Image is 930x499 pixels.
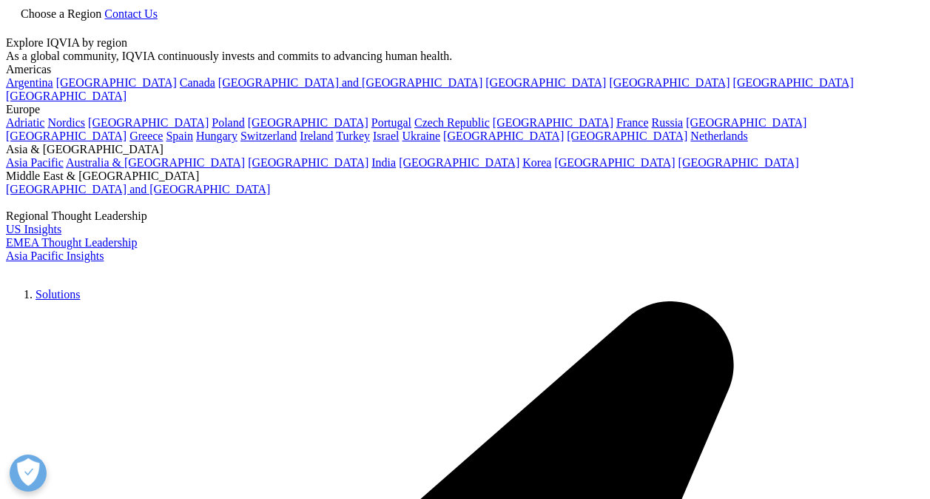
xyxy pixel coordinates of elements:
a: [GEOGRAPHIC_DATA] [554,156,675,169]
a: [GEOGRAPHIC_DATA] [88,116,209,129]
div: Asia & [GEOGRAPHIC_DATA] [6,143,924,156]
a: Ukraine [402,130,441,142]
a: [GEOGRAPHIC_DATA] [493,116,613,129]
a: Hungary [196,130,237,142]
a: Contact Us [104,7,158,20]
a: [GEOGRAPHIC_DATA] [248,116,368,129]
a: Ireland [300,130,333,142]
a: [GEOGRAPHIC_DATA] [678,156,799,169]
a: Switzerland [240,130,297,142]
div: Regional Thought Leadership [6,210,924,223]
a: [GEOGRAPHIC_DATA] and [GEOGRAPHIC_DATA] [218,76,482,89]
a: US Insights [6,223,61,235]
a: [GEOGRAPHIC_DATA] [56,76,177,89]
a: [GEOGRAPHIC_DATA] [248,156,368,169]
a: Israel [373,130,400,142]
div: Middle East & [GEOGRAPHIC_DATA] [6,170,924,183]
a: Canada [180,76,215,89]
a: India [371,156,396,169]
a: [GEOGRAPHIC_DATA] and [GEOGRAPHIC_DATA] [6,183,270,195]
a: EMEA Thought Leadership [6,236,137,249]
a: Nordics [47,116,85,129]
a: Solutions [36,288,80,301]
a: Adriatic [6,116,44,129]
div: Explore IQVIA by region [6,36,924,50]
span: Choose a Region [21,7,101,20]
a: Netherlands [690,130,747,142]
div: As a global community, IQVIA continuously invests and commits to advancing human health. [6,50,924,63]
a: [GEOGRAPHIC_DATA] [485,76,606,89]
div: Americas [6,63,924,76]
a: Portugal [371,116,411,129]
a: France [616,116,649,129]
a: [GEOGRAPHIC_DATA] [443,130,564,142]
a: Australia & [GEOGRAPHIC_DATA] [66,156,245,169]
a: [GEOGRAPHIC_DATA] [686,116,806,129]
a: Asia Pacific [6,156,64,169]
a: Turkey [336,130,370,142]
a: Greece [129,130,163,142]
a: [GEOGRAPHIC_DATA] [6,90,127,102]
a: [GEOGRAPHIC_DATA] [609,76,729,89]
a: [GEOGRAPHIC_DATA] [399,156,519,169]
a: [GEOGRAPHIC_DATA] [733,76,854,89]
a: Poland [212,116,244,129]
a: Argentina [6,76,53,89]
a: Asia Pacific Insights [6,249,104,262]
a: Korea [522,156,551,169]
a: [GEOGRAPHIC_DATA] [6,130,127,142]
button: Abrir preferências [10,455,47,492]
a: [GEOGRAPHIC_DATA] [567,130,687,142]
div: Europe [6,103,924,116]
a: Russia [652,116,684,129]
a: Czech Republic [414,116,490,129]
a: Spain [166,130,192,142]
